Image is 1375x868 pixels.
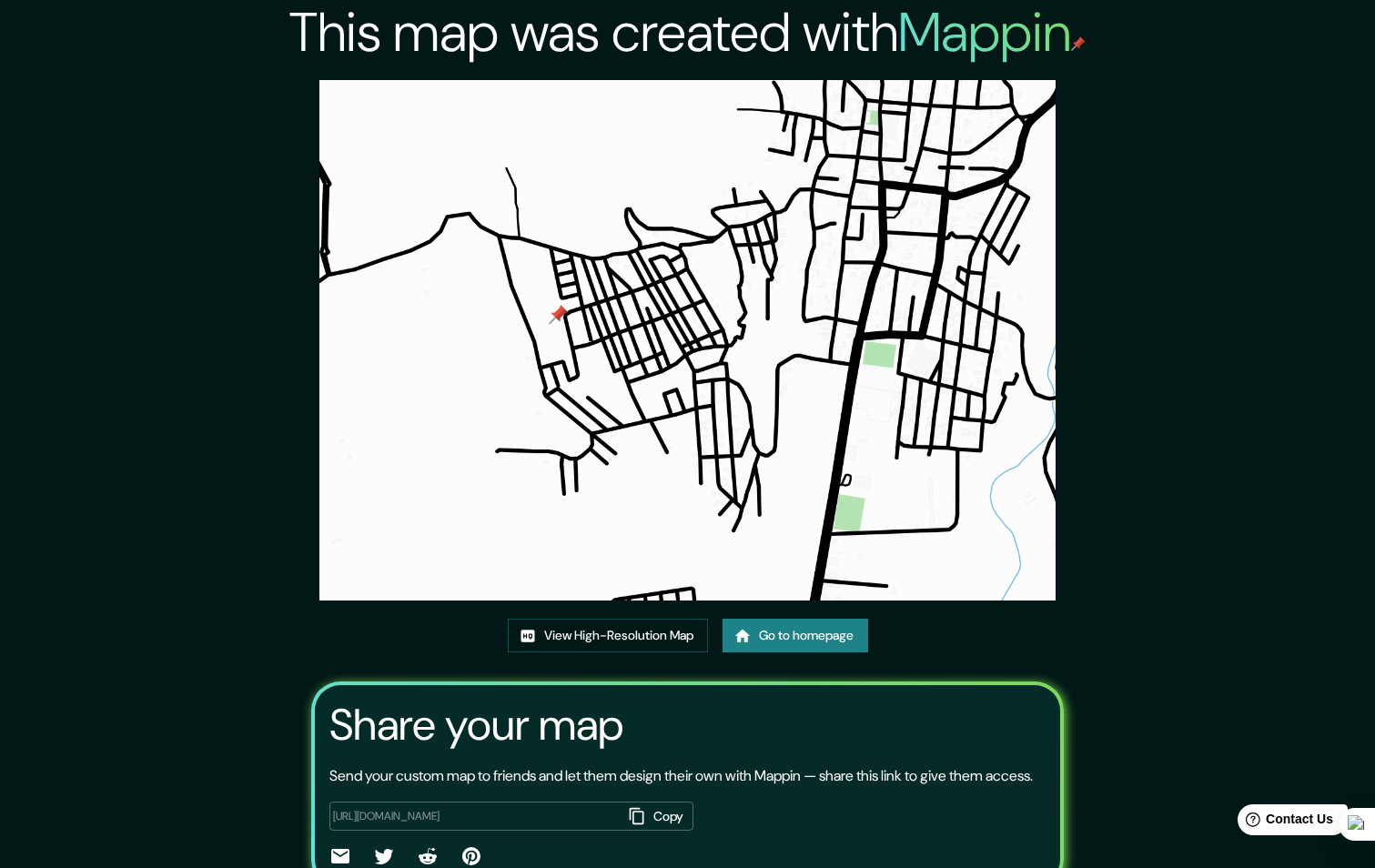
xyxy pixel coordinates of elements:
img: mappin-pin [1071,36,1086,51]
p: Send your custom map to friends and let them design their own with Mappin — share this link to gi... [329,765,1033,787]
a: View High-Resolution Map [508,619,708,652]
a: Go to homepage [723,619,868,652]
h3: Share your map [329,700,623,751]
iframe: Help widget launcher [1213,797,1355,848]
button: Copy [622,802,693,832]
img: created-map [319,80,1057,601]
